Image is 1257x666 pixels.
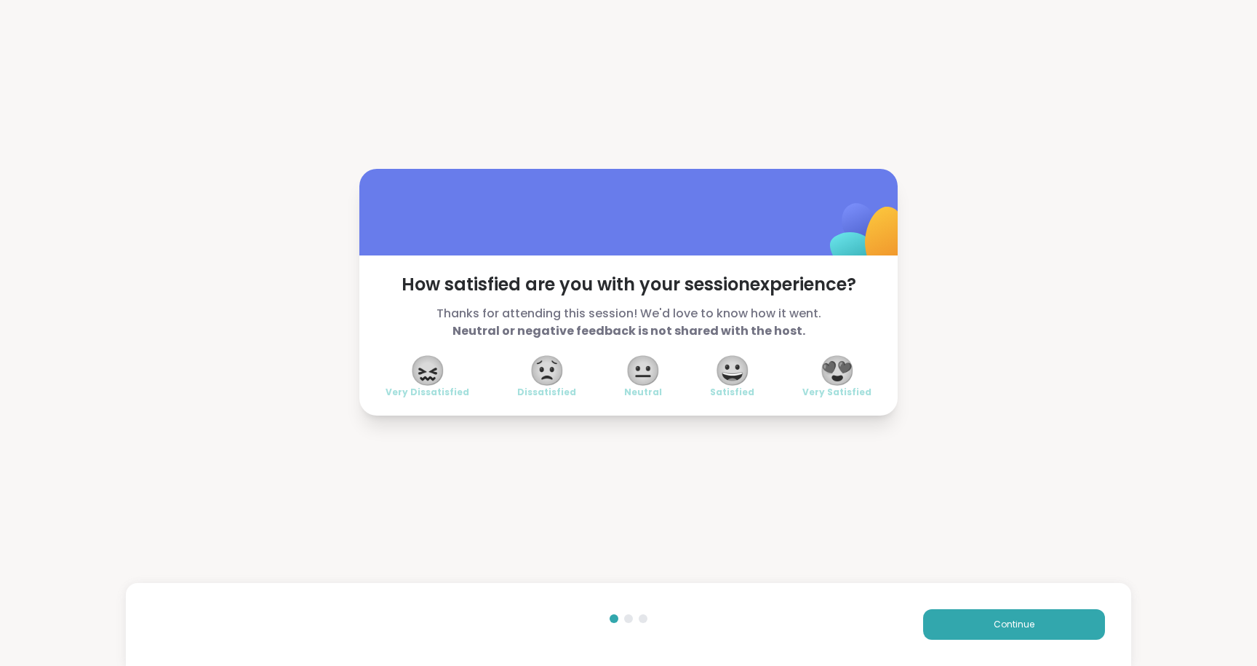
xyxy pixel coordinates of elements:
[819,357,855,384] span: 😍
[714,357,751,384] span: 😀
[796,165,941,310] img: ShareWell Logomark
[386,386,469,398] span: Very Dissatisfied
[923,609,1105,640] button: Continue
[386,305,871,340] span: Thanks for attending this session! We'd love to know how it went.
[802,386,871,398] span: Very Satisfied
[529,357,565,384] span: 😟
[710,386,754,398] span: Satisfied
[452,322,805,339] b: Neutral or negative feedback is not shared with the host.
[517,386,576,398] span: Dissatisfied
[386,273,871,296] span: How satisfied are you with your session experience?
[994,618,1034,631] span: Continue
[624,386,662,398] span: Neutral
[625,357,661,384] span: 😐
[410,357,446,384] span: 😖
